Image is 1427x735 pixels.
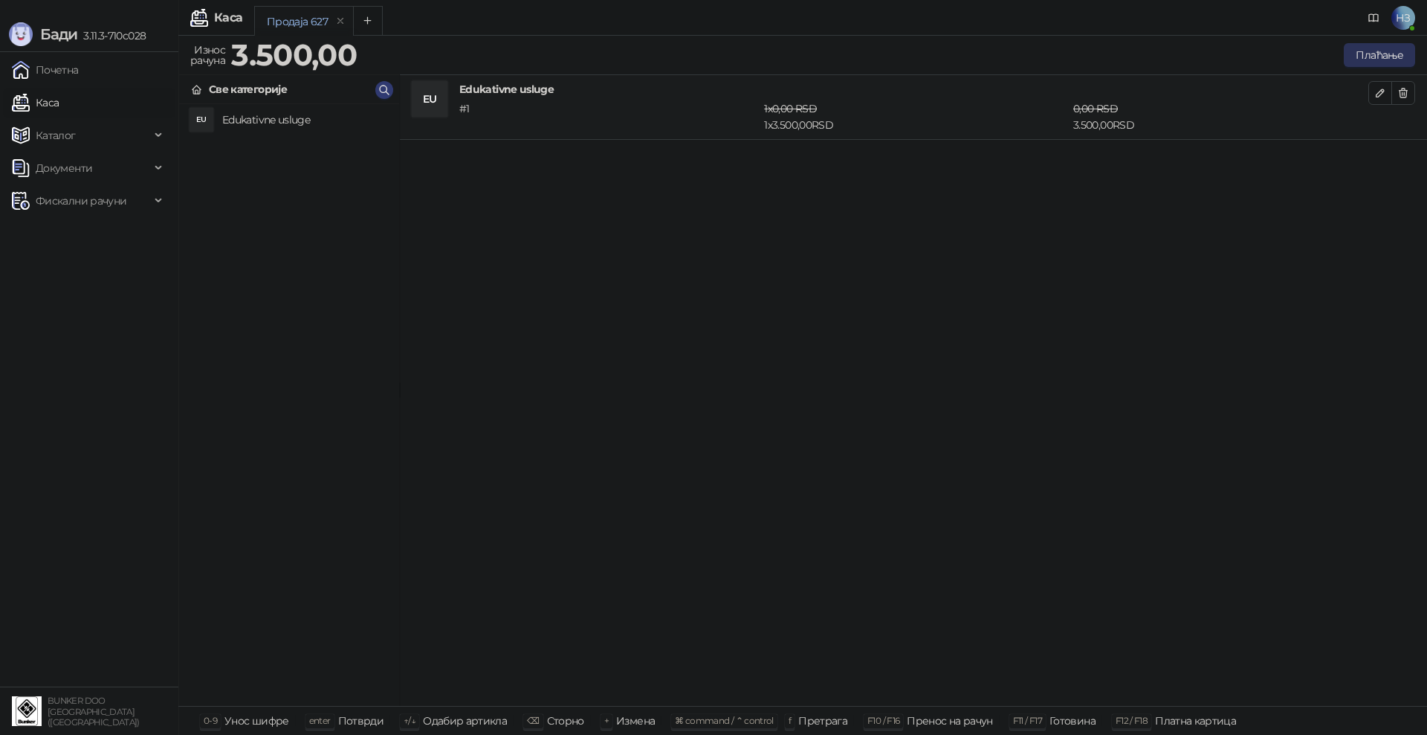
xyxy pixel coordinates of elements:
div: Продаја 627 [267,13,328,30]
small: BUNKER DOO [GEOGRAPHIC_DATA] ([GEOGRAPHIC_DATA]) [48,696,140,728]
div: grid [179,104,399,706]
span: Каталог [36,121,76,150]
div: Износ рачуна [187,40,228,70]
strong: 3.500,00 [231,36,357,73]
span: 0,00 RSD [1073,102,1118,115]
div: Каса [214,12,242,24]
span: ⌫ [527,715,539,726]
span: 3.11.3-710c028 [77,29,146,42]
h4: Edukativne usluge [459,81,1368,97]
img: Logo [9,22,33,46]
span: Бади [40,25,77,43]
span: F12 / F18 [1116,715,1148,726]
a: Каса [12,88,59,118]
span: F10 / F16 [867,715,899,726]
span: enter [309,715,331,726]
span: Документи [36,153,92,183]
button: Add tab [353,6,383,36]
div: Унос шифре [224,711,289,731]
span: 1 x 0,00 RSD [764,102,817,115]
div: Одабир артикла [423,711,507,731]
div: # 1 [456,100,761,133]
div: 3.500,00 RSD [1070,100,1371,133]
button: remove [331,15,350,28]
div: EU [412,81,447,117]
div: 1 x 3.500,00 RSD [761,100,1070,133]
span: + [604,715,609,726]
a: Почетна [12,55,79,85]
span: ↑/↓ [404,715,415,726]
div: Измена [616,711,655,731]
div: Сторно [547,711,584,731]
div: Потврди [338,711,384,731]
span: 0-9 [204,715,217,726]
div: Готовина [1049,711,1096,731]
img: 64x64-companyLogo-d200c298-da26-4023-afd4-f376f589afb5.jpeg [12,696,42,726]
span: f [789,715,791,726]
span: НЗ [1391,6,1415,30]
h4: Edukativne usluge [222,108,387,132]
span: ⌘ command / ⌃ control [675,715,774,726]
button: Плаћање [1344,43,1415,67]
div: Све категорије [209,81,287,97]
span: Фискални рачуни [36,186,126,216]
a: Документација [1362,6,1385,30]
div: Платна картица [1155,711,1236,731]
div: Пренос на рачун [907,711,992,731]
div: EU [190,108,213,132]
div: Претрага [798,711,847,731]
span: F11 / F17 [1013,715,1042,726]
